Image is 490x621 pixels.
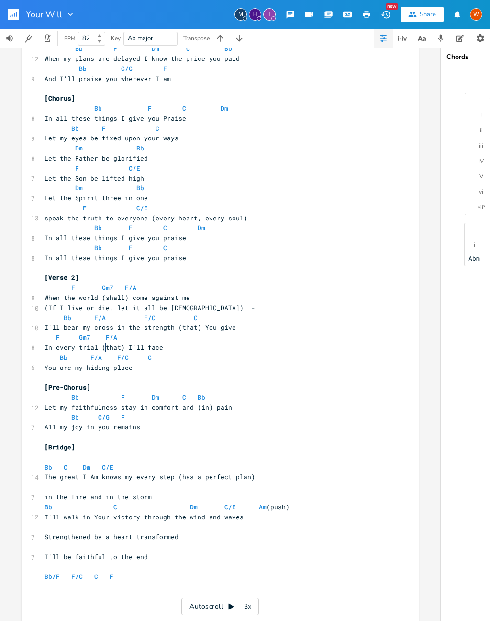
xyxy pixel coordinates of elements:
span: F [113,44,117,53]
span: Let the Spirit three in one [45,194,148,202]
span: Let the Father be glorified [45,154,148,162]
div: vii° [478,203,485,211]
span: Bb [45,463,52,471]
span: Bb [45,503,52,511]
span: C/E [102,463,113,471]
div: i [474,241,475,249]
div: 3x [239,598,256,615]
div: martha [234,8,247,21]
span: C [163,243,167,252]
span: Bb/F [45,572,60,581]
span: Gm7 [102,283,113,292]
span: I'll bear my cross in the strength (that) You give [45,323,236,332]
span: in the fire and in the storm [45,493,152,501]
span: [Pre-Chorus] [45,383,90,391]
span: F/C [71,572,83,581]
span: F [71,283,75,292]
span: F/C [144,313,156,322]
span: (push) [45,503,290,511]
span: F/A [94,313,106,322]
span: Let the Son be lifted high [45,174,144,183]
span: C [94,572,98,581]
div: vi [479,188,483,195]
button: W [470,3,482,25]
div: hpayne217 [249,8,261,21]
span: You are my hiding place [45,363,133,372]
span: Let my faithfulness stay in comfort and (in) pain [45,403,232,412]
span: In all these things I give you praise [45,233,186,242]
div: Transpose [183,35,210,41]
span: Dm [75,144,83,152]
div: I [480,111,482,119]
span: C [182,393,186,402]
span: Bb [94,104,102,113]
span: Bb [224,44,232,53]
span: [Chorus] [45,94,75,103]
span: F [102,124,106,133]
span: Bb [94,223,102,232]
span: Bb [94,243,102,252]
span: Bb [198,393,205,402]
span: Dm [198,223,205,232]
span: F [121,413,125,422]
button: Share [401,7,444,22]
span: speak the truth to everyone (every heart, every soul) [45,214,247,222]
span: F/C [117,353,129,362]
span: Dm [221,104,228,113]
span: Let my eyes be fixed upon your ways [45,134,178,142]
span: F/A [106,333,117,342]
div: V [479,172,483,180]
span: F [56,333,60,342]
div: ii [480,126,483,134]
span: C [64,463,67,471]
span: F [75,164,79,172]
span: The great I Am knows my every step (has a perfect plan) [45,472,255,481]
div: New [386,3,398,10]
span: In all these things I give you Praise [45,114,186,123]
span: Bb [71,393,79,402]
div: Worship Pastor [470,8,482,21]
span: C/G [98,413,110,422]
span: F [148,104,152,113]
span: Am [259,503,267,511]
span: Bb [64,313,71,322]
span: Dm [83,463,90,471]
span: C [113,503,117,511]
span: C/G [121,64,133,73]
span: When my plans are delayed I know the price you paid [45,54,240,63]
span: F [83,204,87,212]
span: I'll be faithful to the end [45,552,148,561]
div: Thomas Moring [263,8,276,21]
span: C [156,124,159,133]
span: Bb [60,353,67,362]
span: Bb [75,44,83,53]
span: In all these things I give you praise [45,253,186,262]
div: BPM [64,36,75,41]
span: F/A [90,353,102,362]
span: Bb [79,64,87,73]
span: C/E [129,164,140,172]
div: Autoscroll [181,598,259,615]
span: F [163,64,167,73]
span: C/E [224,503,236,511]
span: When the world (shall) come against me [45,293,190,302]
span: C [163,223,167,232]
span: Bb [136,144,144,152]
span: C [148,353,152,362]
span: Bb [71,124,79,133]
span: Ab major [128,34,153,43]
span: Dm [152,393,159,402]
span: C/E [136,204,148,212]
span: C [186,44,190,53]
span: Your Will [26,10,62,19]
span: [Bridge] [45,443,75,451]
div: Key [111,35,121,41]
span: Dm [75,184,83,192]
span: In every trial ( that) I'll face [45,343,163,352]
span: F [121,393,125,402]
span: C [194,313,198,322]
div: Share [420,10,436,19]
span: F/A [125,283,136,292]
span: F [129,243,133,252]
span: F [110,572,113,581]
